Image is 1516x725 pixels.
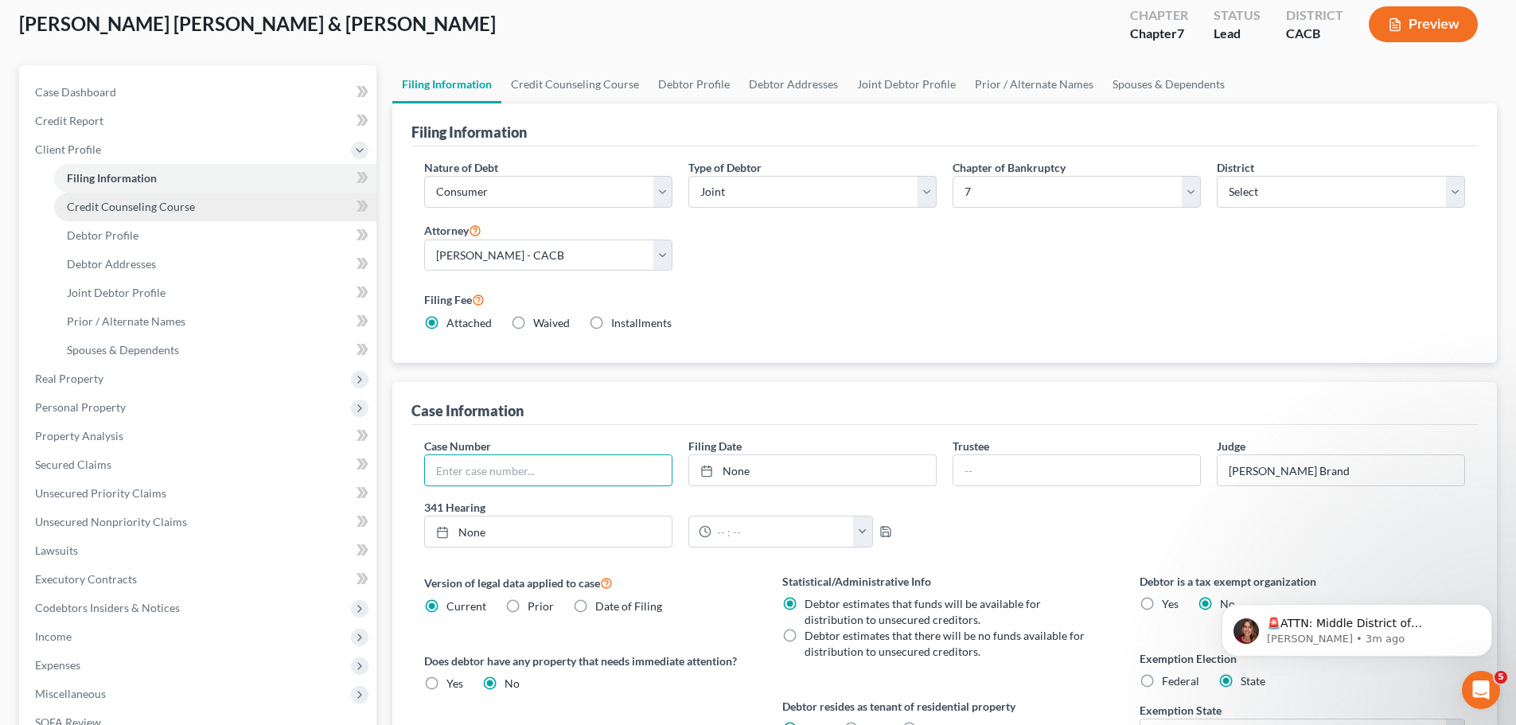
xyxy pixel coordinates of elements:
[22,78,376,107] a: Case Dashboard
[649,65,739,103] a: Debtor Profile
[54,336,376,364] a: Spouses & Dependents
[1217,438,1245,454] label: Judge
[782,573,1108,590] label: Statistical/Administrative Info
[22,565,376,594] a: Executory Contracts
[1495,671,1507,684] span: 5
[35,658,80,672] span: Expenses
[1369,6,1478,42] button: Preview
[424,159,498,176] label: Nature of Debt
[54,193,376,221] a: Credit Counseling Course
[35,544,78,557] span: Lawsuits
[1130,25,1188,43] div: Chapter
[424,653,750,669] label: Does debtor have any property that needs immediate attention?
[1162,597,1179,610] span: Yes
[67,286,166,299] span: Joint Debtor Profile
[1286,25,1343,43] div: CACB
[54,164,376,193] a: Filing Information
[1241,674,1265,688] span: State
[425,516,672,547] a: None
[22,422,376,450] a: Property Analysis
[35,458,111,471] span: Secured Claims
[67,200,195,213] span: Credit Counseling Course
[35,400,126,414] span: Personal Property
[425,455,672,485] input: Enter case number...
[1217,159,1254,176] label: District
[805,629,1085,658] span: Debtor estimates that there will be no funds available for distribution to unsecured creditors.
[688,438,742,454] label: Filing Date
[67,314,185,328] span: Prior / Alternate Names
[22,508,376,536] a: Unsecured Nonpriority Claims
[1198,571,1516,682] iframe: Intercom notifications message
[35,687,106,700] span: Miscellaneous
[22,479,376,508] a: Unsecured Priority Claims
[35,85,116,99] span: Case Dashboard
[35,572,137,586] span: Executory Contracts
[1140,702,1222,719] label: Exemption State
[446,316,492,329] span: Attached
[533,316,570,329] span: Waived
[424,438,491,454] label: Case Number
[1140,650,1465,667] label: Exemption Election
[1130,6,1188,25] div: Chapter
[67,228,138,242] span: Debtor Profile
[1286,6,1343,25] div: District
[953,455,1200,485] input: --
[35,515,187,528] span: Unsecured Nonpriority Claims
[392,65,501,103] a: Filing Information
[528,599,554,613] span: Prior
[1177,25,1184,41] span: 7
[35,142,101,156] span: Client Profile
[595,599,662,613] span: Date of Filing
[782,698,1108,715] label: Debtor resides as tenant of residential property
[1218,455,1464,485] input: --
[67,171,157,185] span: Filing Information
[411,401,524,420] div: Case Information
[54,250,376,279] a: Debtor Addresses
[19,12,496,35] span: [PERSON_NAME] [PERSON_NAME] & [PERSON_NAME]
[22,450,376,479] a: Secured Claims
[611,316,672,329] span: Installments
[1214,25,1261,43] div: Lead
[67,257,156,271] span: Debtor Addresses
[505,676,520,690] span: No
[22,107,376,135] a: Credit Report
[1162,674,1199,688] span: Federal
[501,65,649,103] a: Credit Counseling Course
[22,536,376,565] a: Lawsuits
[1103,65,1234,103] a: Spouses & Dependents
[965,65,1103,103] a: Prior / Alternate Names
[424,573,750,592] label: Version of legal data applied to case
[446,676,463,690] span: Yes
[424,220,481,240] label: Attorney
[1140,573,1465,590] label: Debtor is a tax exempt organization
[1214,6,1261,25] div: Status
[54,279,376,307] a: Joint Debtor Profile
[739,65,848,103] a: Debtor Addresses
[1462,671,1500,709] iframe: Intercom live chat
[688,159,762,176] label: Type of Debtor
[446,599,486,613] span: Current
[35,601,180,614] span: Codebtors Insiders & Notices
[35,114,103,127] span: Credit Report
[848,65,965,103] a: Joint Debtor Profile
[35,630,72,643] span: Income
[67,343,179,357] span: Spouses & Dependents
[416,499,945,516] label: 341 Hearing
[54,221,376,250] a: Debtor Profile
[54,307,376,336] a: Prior / Alternate Names
[689,455,936,485] a: None
[953,438,989,454] label: Trustee
[35,486,166,500] span: Unsecured Priority Claims
[411,123,527,142] div: Filing Information
[424,290,1465,309] label: Filing Fee
[953,159,1066,176] label: Chapter of Bankruptcy
[35,372,103,385] span: Real Property
[805,597,1041,626] span: Debtor estimates that funds will be available for distribution to unsecured creditors.
[35,429,123,442] span: Property Analysis
[711,516,854,547] input: -- : --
